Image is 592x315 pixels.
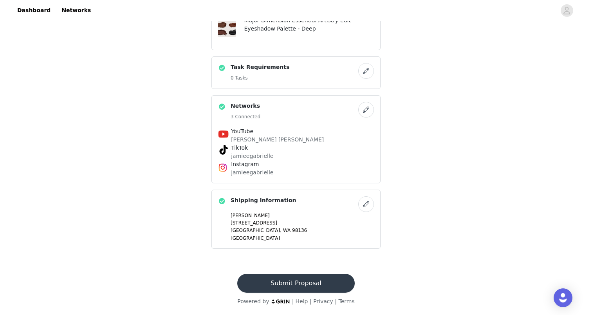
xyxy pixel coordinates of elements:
[231,74,289,81] h5: 0 Tasks
[13,2,55,19] a: Dashboard
[292,298,294,304] span: |
[231,127,361,136] h4: YouTube
[231,152,361,160] p: jamieegabrielle
[244,16,374,33] h4: Major Dimension Essential Artistry Edit Eyeshadow Palette - Deep
[211,56,381,89] div: Task Requirements
[271,299,291,304] img: logo
[231,219,374,226] p: [STREET_ADDRESS]
[237,274,354,293] button: Submit Proposal
[231,212,374,219] p: [PERSON_NAME]
[57,2,96,19] a: Networks
[563,4,570,17] div: avatar
[231,63,289,71] h4: Task Requirements
[296,298,308,304] a: Help
[231,168,361,177] p: jamieegabrielle
[231,235,374,242] p: [GEOGRAPHIC_DATA]
[335,298,337,304] span: |
[218,163,227,172] img: Instagram Icon
[283,228,291,233] span: WA
[231,160,361,168] h4: Instagram
[231,113,260,120] h5: 3 Connected
[231,102,260,110] h4: Networks
[554,288,572,307] div: Open Intercom Messenger
[215,12,240,37] img: Major Dimension Essential Artistry Edit Eyeshadow Palette - Deep
[231,228,282,233] span: [GEOGRAPHIC_DATA],
[231,136,361,144] p: [PERSON_NAME] [PERSON_NAME]
[231,196,296,205] h4: Shipping Information
[231,144,361,152] h4: TikTok
[313,298,333,304] a: Privacy
[338,298,354,304] a: Terms
[310,298,312,304] span: |
[237,298,269,304] span: Powered by
[211,190,381,249] div: Shipping Information
[211,95,381,183] div: Networks
[292,228,307,233] span: 98136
